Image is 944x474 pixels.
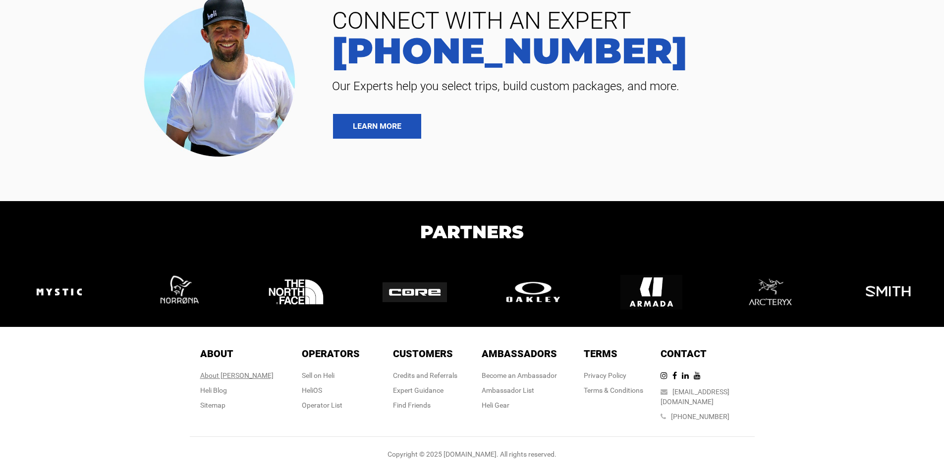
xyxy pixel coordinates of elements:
[584,348,617,360] span: Terms
[325,9,929,33] span: CONNECT WITH AN EXPERT
[671,413,729,421] a: [PHONE_NUMBER]
[739,261,801,323] img: logo
[200,400,274,410] div: Sitemap
[28,261,90,323] img: logo
[393,348,453,360] span: Customers
[200,386,227,394] a: Heli Blog
[661,348,707,360] span: Contact
[857,261,919,323] img: logo
[147,261,209,323] img: logo
[200,370,274,380] div: About [PERSON_NAME]
[661,388,729,406] a: [EMAIL_ADDRESS][DOMAIN_NAME]
[393,386,444,394] a: Expert Guidance
[325,33,929,68] a: [PHONE_NUMBER]
[325,78,929,94] span: Our Experts help you select trips, build custom packages, and more.
[482,401,509,409] a: Heli Gear
[302,386,322,394] a: HeliOS
[302,348,360,360] span: Operators
[200,348,233,360] span: About
[302,400,360,410] div: Operator List
[584,371,626,379] a: Privacy Policy
[501,279,565,305] img: logo
[620,261,682,323] img: logo
[383,282,447,302] img: logo
[482,348,557,360] span: Ambassadors
[393,400,457,410] div: Find Friends
[482,385,557,395] div: Ambassador List
[584,386,643,394] a: Terms & Conditions
[302,370,360,380] div: Sell on Heli
[265,261,327,323] img: logo
[482,371,557,379] a: Become an Ambassador
[190,449,755,459] div: Copyright © 2025 [DOMAIN_NAME]. All rights reserved.
[393,371,457,379] a: Credits and Referrals
[333,114,421,139] a: LEARN MORE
